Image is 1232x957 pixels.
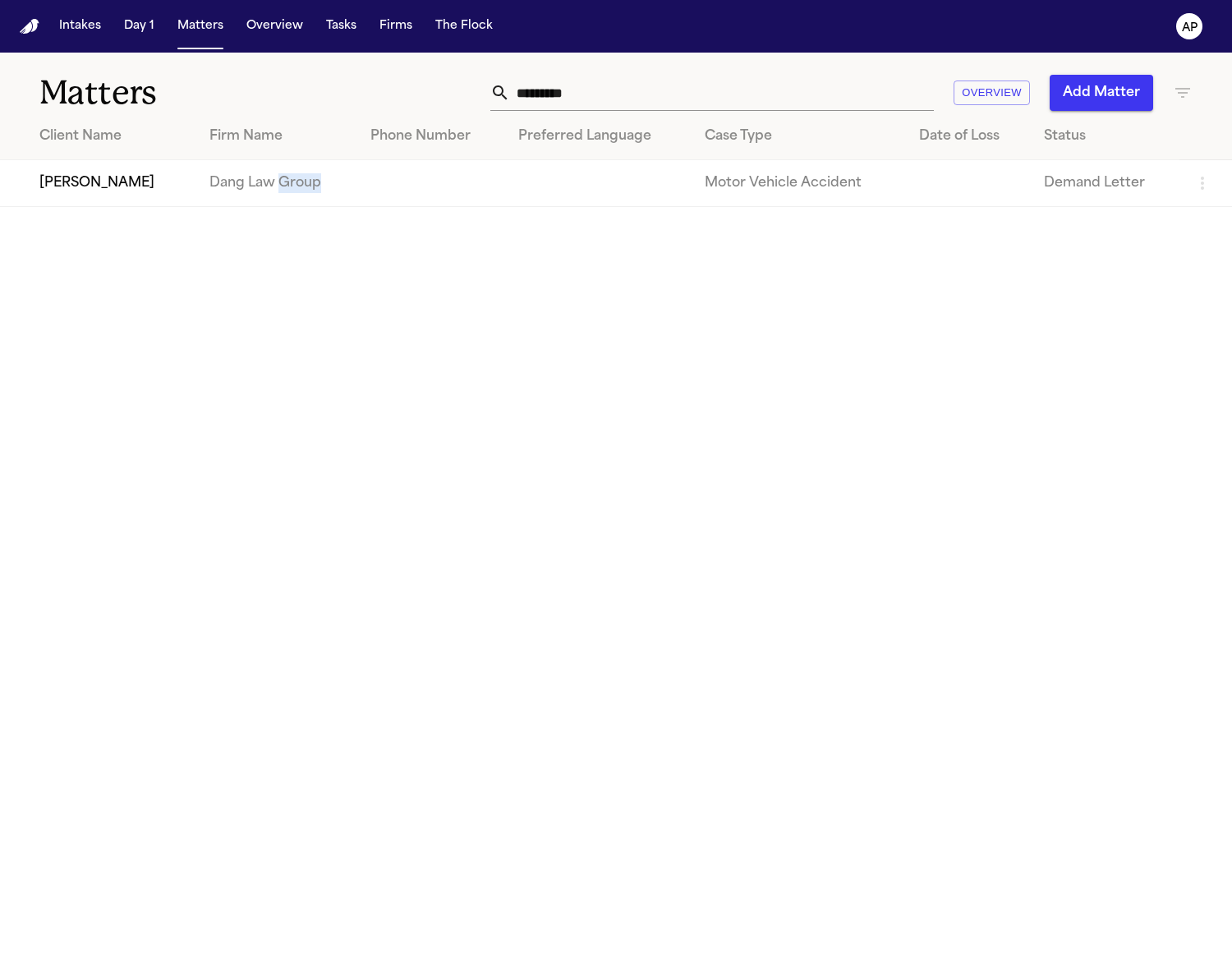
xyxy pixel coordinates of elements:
[240,12,310,41] button: Overview
[518,127,678,146] div: Preferred Language
[196,160,357,207] td: Dang Law Group
[1031,160,1179,207] td: Demand Letter
[1044,127,1166,146] div: Status
[20,19,39,35] img: Finch Logo
[171,12,230,41] button: Matters
[117,12,161,41] button: Day 1
[39,127,183,146] div: Client Name
[954,81,1030,106] button: Overview
[370,127,492,146] div: Phone Number
[705,127,893,146] div: Case Type
[209,127,344,146] div: Firm Name
[319,12,363,41] button: Tasks
[429,12,499,41] button: The Flock
[692,160,906,207] td: Motor Vehicle Accident
[1050,75,1153,111] button: Add Matter
[39,72,361,113] h1: Matters
[20,19,39,35] a: Home
[53,12,108,41] button: Intakes
[919,127,1018,146] div: Date of Loss
[373,12,419,41] button: Firms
